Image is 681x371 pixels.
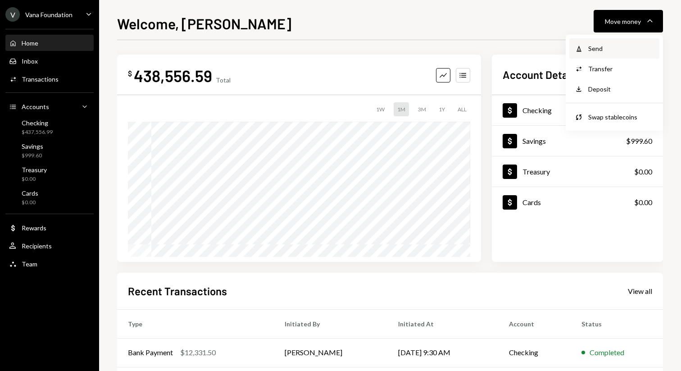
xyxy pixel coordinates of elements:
[5,116,94,138] a: Checking$437,556.99
[588,44,654,53] div: Send
[594,10,663,32] button: Move money
[22,242,52,250] div: Recipients
[605,17,641,26] div: Move money
[588,64,654,73] div: Transfer
[22,57,38,65] div: Inbox
[5,140,94,161] a: Savings$999.60
[522,167,550,176] div: Treasury
[522,106,552,115] div: Checking
[22,103,49,110] div: Accounts
[5,53,94,69] a: Inbox
[414,102,430,116] div: 3M
[634,197,652,208] div: $0.00
[5,187,94,208] a: Cards$0.00
[5,98,94,115] a: Accounts
[628,286,652,296] a: View all
[216,76,231,84] div: Total
[634,166,652,177] div: $0.00
[22,75,59,83] div: Transactions
[22,119,53,127] div: Checking
[454,102,470,116] div: ALL
[498,309,571,338] th: Account
[387,309,498,338] th: Initiated At
[571,309,663,338] th: Status
[22,39,38,47] div: Home
[134,65,212,86] div: 438,556.59
[5,163,94,185] a: Treasury$0.00
[22,128,53,136] div: $437,556.99
[274,338,387,367] td: [PERSON_NAME]
[22,152,43,160] div: $999.60
[5,7,20,22] div: V
[5,35,94,51] a: Home
[492,95,663,125] a: Checking$437,556.99
[117,14,291,32] h1: Welcome, [PERSON_NAME]
[588,84,654,94] div: Deposit
[387,338,498,367] td: [DATE] 9:30 AM
[25,11,73,18] div: Vana Foundation
[590,347,624,358] div: Completed
[492,156,663,187] a: Treasury$0.00
[22,175,47,183] div: $0.00
[372,102,388,116] div: 1W
[5,71,94,87] a: Transactions
[522,198,541,206] div: Cards
[22,142,43,150] div: Savings
[588,112,654,122] div: Swap stablecoins
[498,338,571,367] td: Checking
[492,187,663,217] a: Cards$0.00
[128,347,173,358] div: Bank Payment
[22,199,38,206] div: $0.00
[394,102,409,116] div: 1M
[626,136,652,147] div: $999.60
[128,69,132,78] div: $
[503,67,579,82] h2: Account Details
[22,166,47,174] div: Treasury
[5,220,94,236] a: Rewards
[492,126,663,156] a: Savings$999.60
[128,284,227,298] h2: Recent Transactions
[522,137,546,145] div: Savings
[5,256,94,272] a: Team
[117,309,274,338] th: Type
[628,287,652,296] div: View all
[22,260,37,268] div: Team
[22,224,46,232] div: Rewards
[180,347,216,358] div: $12,331.50
[274,309,387,338] th: Initiated By
[5,238,94,254] a: Recipients
[435,102,449,116] div: 1Y
[22,189,38,197] div: Cards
